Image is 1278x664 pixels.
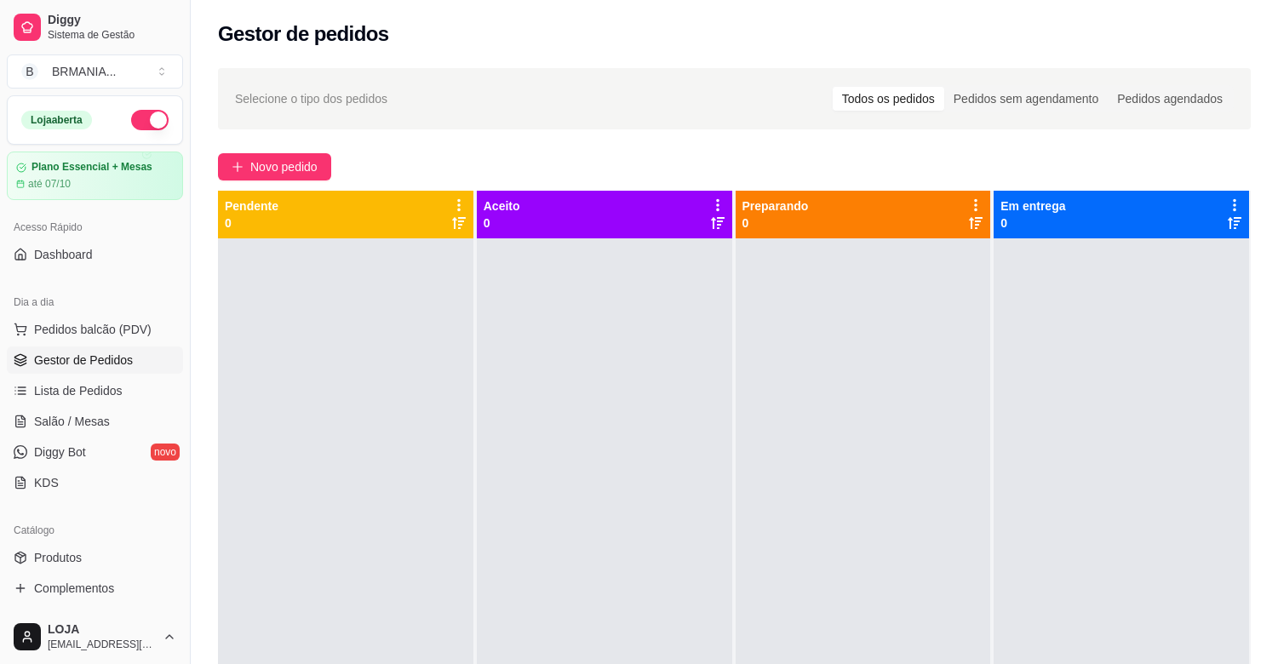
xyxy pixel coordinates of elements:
p: Pendente [225,197,278,215]
a: Gestor de Pedidos [7,346,183,374]
p: Preparando [742,197,809,215]
div: Dia a dia [7,289,183,316]
span: B [21,63,38,80]
a: KDS [7,469,183,496]
div: Todos os pedidos [833,87,944,111]
span: Novo pedido [250,157,318,176]
span: Produtos [34,549,82,566]
div: BRMANIA ... [52,63,116,80]
span: Diggy [48,13,176,28]
button: LOJA[EMAIL_ADDRESS][DOMAIN_NAME] [7,616,183,657]
button: Select a team [7,54,183,89]
span: plus [232,161,244,173]
span: [EMAIL_ADDRESS][DOMAIN_NAME] [48,638,156,651]
p: 0 [1000,215,1065,232]
span: Diggy Bot [34,444,86,461]
a: Plano Essencial + Mesasaté 07/10 [7,152,183,200]
button: Pedidos balcão (PDV) [7,316,183,343]
div: Loja aberta [21,111,92,129]
div: Acesso Rápido [7,214,183,241]
span: Pedidos balcão (PDV) [34,321,152,338]
p: 0 [484,215,520,232]
a: Produtos [7,544,183,571]
article: até 07/10 [28,177,71,191]
a: Salão / Mesas [7,408,183,435]
button: Alterar Status [131,110,169,130]
a: DiggySistema de Gestão [7,7,183,48]
span: LOJA [48,622,156,638]
span: Complementos [34,580,114,597]
span: Salão / Mesas [34,413,110,430]
p: Aceito [484,197,520,215]
a: Diggy Botnovo [7,438,183,466]
p: Em entrega [1000,197,1065,215]
h2: Gestor de pedidos [218,20,389,48]
span: Dashboard [34,246,93,263]
a: Dashboard [7,241,183,268]
article: Plano Essencial + Mesas [32,161,152,174]
span: Sistema de Gestão [48,28,176,42]
div: Pedidos sem agendamento [944,87,1108,111]
p: 0 [742,215,809,232]
div: Catálogo [7,517,183,544]
span: Lista de Pedidos [34,382,123,399]
span: KDS [34,474,59,491]
a: Lista de Pedidos [7,377,183,404]
span: Selecione o tipo dos pedidos [235,89,387,108]
a: Complementos [7,575,183,602]
span: Gestor de Pedidos [34,352,133,369]
button: Novo pedido [218,153,331,180]
div: Pedidos agendados [1108,87,1232,111]
p: 0 [225,215,278,232]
